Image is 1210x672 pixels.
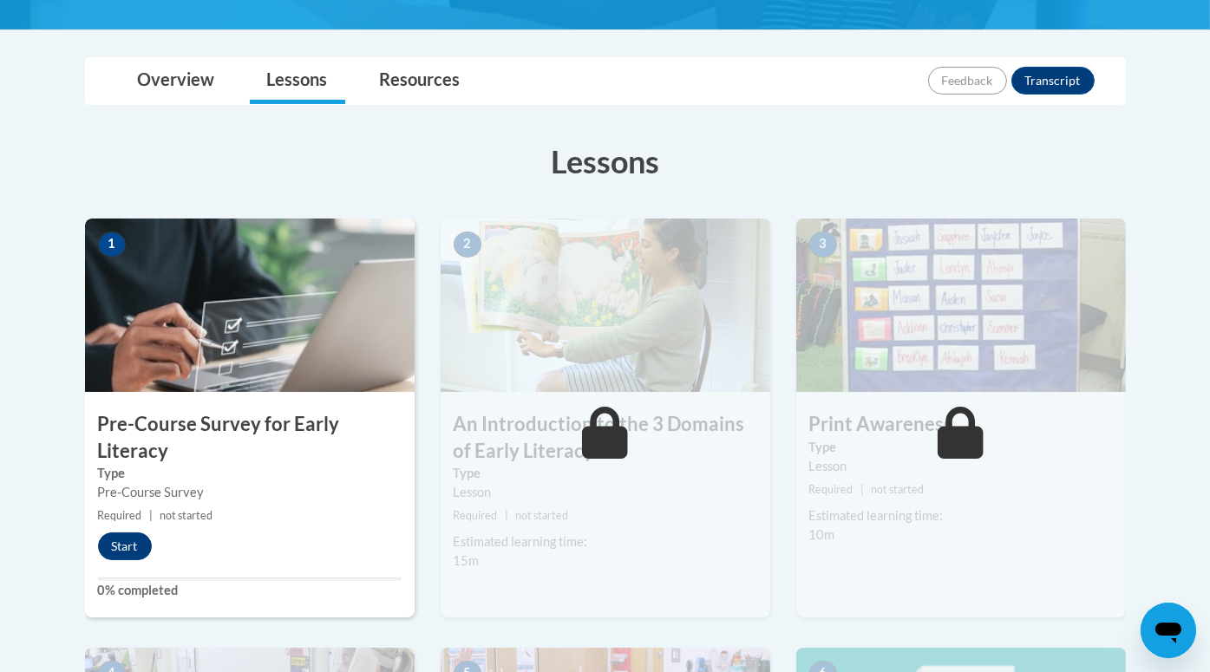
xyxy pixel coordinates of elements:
iframe: Button to launch messaging window [1141,603,1196,658]
span: 1 [98,232,126,258]
img: Course Image [796,219,1126,392]
span: Required [454,509,498,522]
span: | [149,509,153,522]
h3: Pre-Course Survey for Early Literacy [85,411,415,465]
span: Required [809,483,854,496]
a: Resources [363,58,478,104]
label: Type [98,464,402,483]
span: not started [160,509,213,522]
button: Feedback [928,67,1007,95]
span: | [860,483,864,496]
a: Lessons [250,58,345,104]
span: Required [98,509,142,522]
img: Course Image [85,219,415,392]
label: 0% completed [98,581,402,600]
h3: An Introduction to the 3 Domains of Early Literacy [441,411,770,465]
a: Overview [121,58,232,104]
img: Course Image [441,219,770,392]
div: Pre-Course Survey [98,483,402,502]
span: 2 [454,232,481,258]
div: Estimated learning time: [809,506,1113,525]
button: Start [98,532,152,560]
label: Type [809,438,1113,457]
span: not started [871,483,924,496]
label: Type [454,464,757,483]
div: Estimated learning time: [454,532,757,551]
div: Lesson [454,483,757,502]
span: 3 [809,232,837,258]
span: | [505,509,508,522]
div: Lesson [809,457,1113,476]
span: not started [515,509,568,522]
span: 10m [809,527,835,542]
h3: Lessons [85,140,1126,183]
span: 15m [454,553,480,568]
button: Transcript [1011,67,1095,95]
h3: Print Awareness [796,411,1126,438]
